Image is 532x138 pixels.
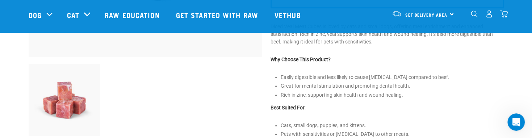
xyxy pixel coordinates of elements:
[471,11,478,17] img: home-icon-1@2x.png
[405,13,447,16] span: Set Delivery Area
[271,23,504,46] p: Diced Veal Meat Cubes is loved by cats and small dogs, offering meal enrichment and enhanced sati...
[281,91,504,99] li: Rich in zinc, supporting skin health and wound healing.
[281,130,504,138] li: Pets with sensitivities or [MEDICAL_DATA] to other meats.
[500,10,508,18] img: home-icon@2x.png
[281,122,504,129] li: Cats, small dogs, puppies, and kittens.
[281,82,504,90] li: Great for mental stimulation and promoting dental health.
[267,0,310,29] a: Vethub
[485,10,493,18] img: user.png
[67,9,79,20] a: Cat
[271,104,504,112] p: :
[169,0,267,29] a: Get started with Raw
[392,11,402,17] img: van-moving.png
[29,9,42,20] a: Dog
[281,74,504,81] li: Easily digestible and less likely to cause [MEDICAL_DATA] compared to beef.
[271,57,331,62] strong: Why Choose This Product?
[271,105,305,110] strong: Best Suited For
[507,113,525,131] iframe: Intercom live chat
[29,64,101,136] img: Veal Meat Cubes8454
[97,0,168,29] a: Raw Education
